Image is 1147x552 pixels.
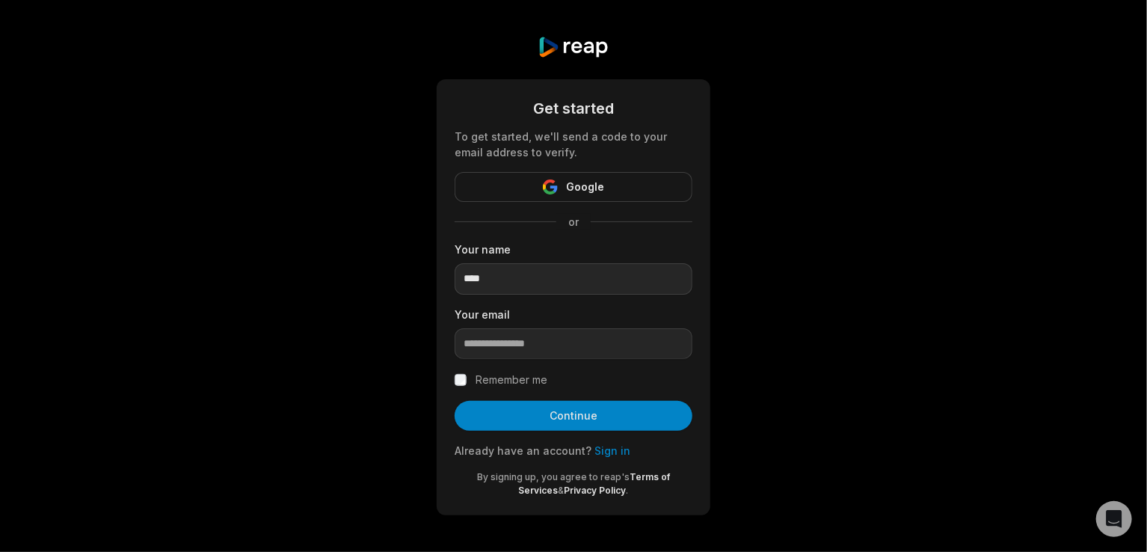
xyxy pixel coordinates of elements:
[477,471,630,482] span: By signing up, you agree to reap's
[565,485,627,496] a: Privacy Policy
[455,307,692,322] label: Your email
[455,401,692,431] button: Continue
[455,97,692,120] div: Get started
[1096,501,1132,537] div: Open Intercom Messenger
[594,444,630,457] a: Sign in
[455,444,591,457] span: Already have an account?
[455,172,692,202] button: Google
[476,371,547,389] label: Remember me
[567,178,605,196] span: Google
[455,129,692,160] div: To get started, we'll send a code to your email address to verify.
[455,242,692,257] label: Your name
[538,36,609,58] img: reap
[556,214,591,230] span: or
[559,485,565,496] span: &
[627,485,629,496] span: .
